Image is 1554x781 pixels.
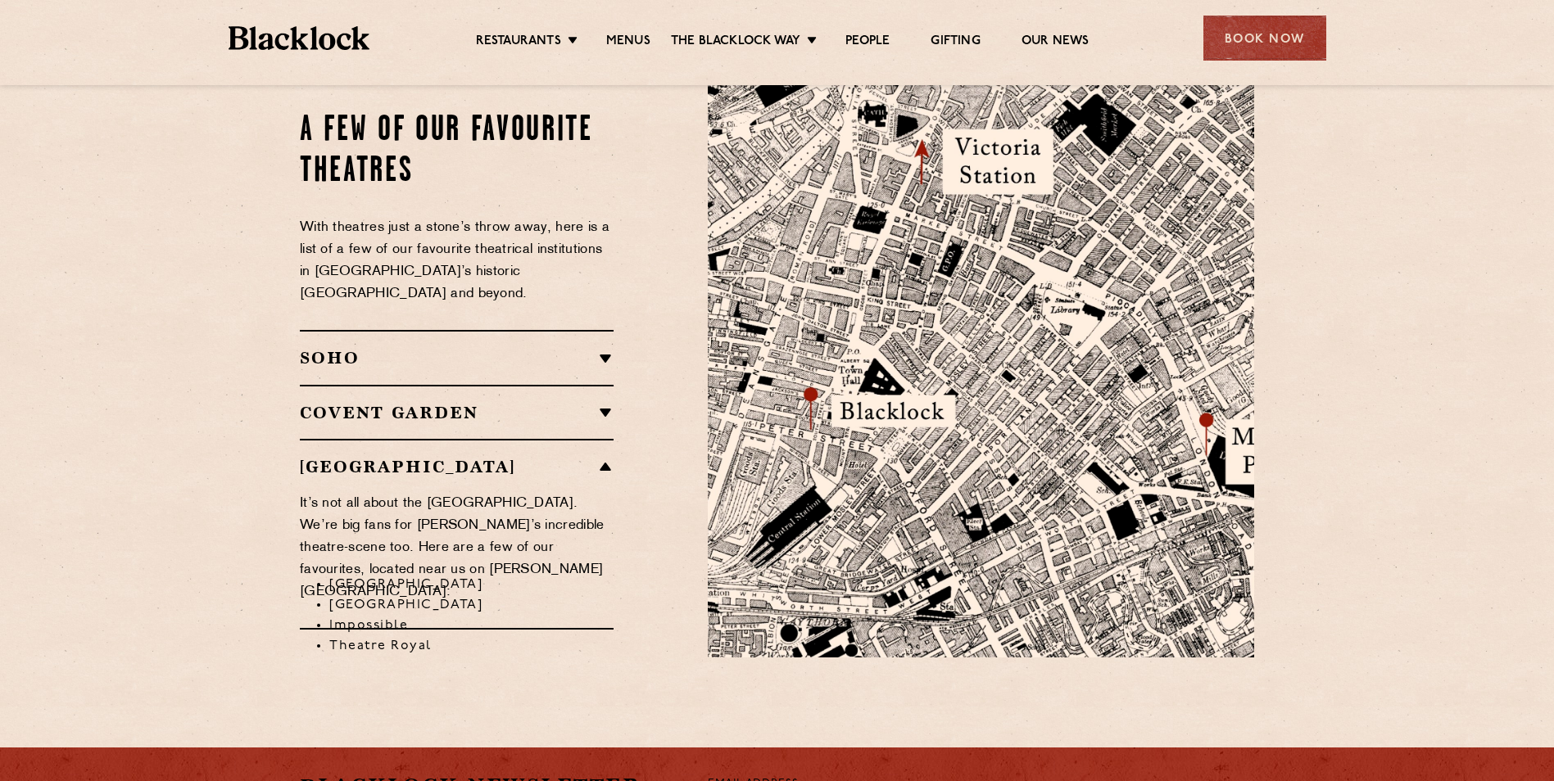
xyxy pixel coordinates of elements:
[671,34,800,52] a: The Blacklock Way
[300,111,614,192] h2: A Few of our Favourite Theatres
[229,26,370,50] img: BL_Textured_Logo-footer-cropped.svg
[300,348,614,368] h2: SOHO
[329,616,614,636] li: Impossible
[1078,504,1307,657] img: svg%3E
[476,34,561,52] a: Restaurants
[708,84,1254,658] img: Manchester-BL-location-desktop-map-scaled.jpg
[300,457,614,476] h2: [GEOGRAPHIC_DATA]
[300,403,614,422] h2: Covent Garden
[606,34,650,52] a: Menus
[300,493,614,603] p: It’s not all about the [GEOGRAPHIC_DATA]. We’re big fans for [PERSON_NAME]’s incredible theatre-s...
[1022,34,1090,52] a: Our News
[329,595,614,616] li: [GEOGRAPHIC_DATA]
[329,636,614,657] li: Theatre Royal
[329,575,614,595] li: [GEOGRAPHIC_DATA]
[931,34,980,52] a: Gifting
[1203,16,1326,61] div: Book Now
[845,34,890,52] a: People
[300,221,609,300] span: With theatres just a stone’s throw away, here is a list of a few of our favourite theatrical inst...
